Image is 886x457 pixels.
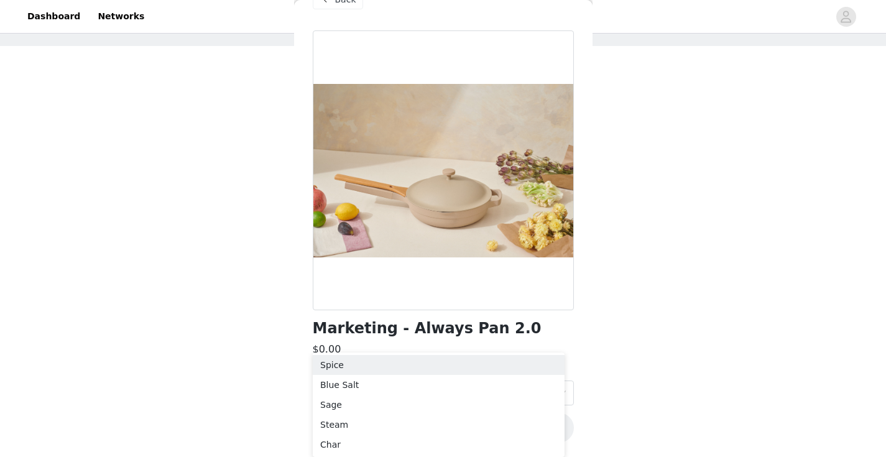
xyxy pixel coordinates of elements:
li: Char [313,435,565,455]
a: Networks [90,2,152,30]
li: Spice [313,355,565,375]
div: avatar [840,7,852,27]
li: Steam [313,415,565,435]
li: Blue Salt [313,375,565,395]
a: Dashboard [20,2,88,30]
h3: $0.00 [313,342,341,357]
li: Sage [313,395,565,415]
h1: Marketing - Always Pan 2.0 [313,320,542,337]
